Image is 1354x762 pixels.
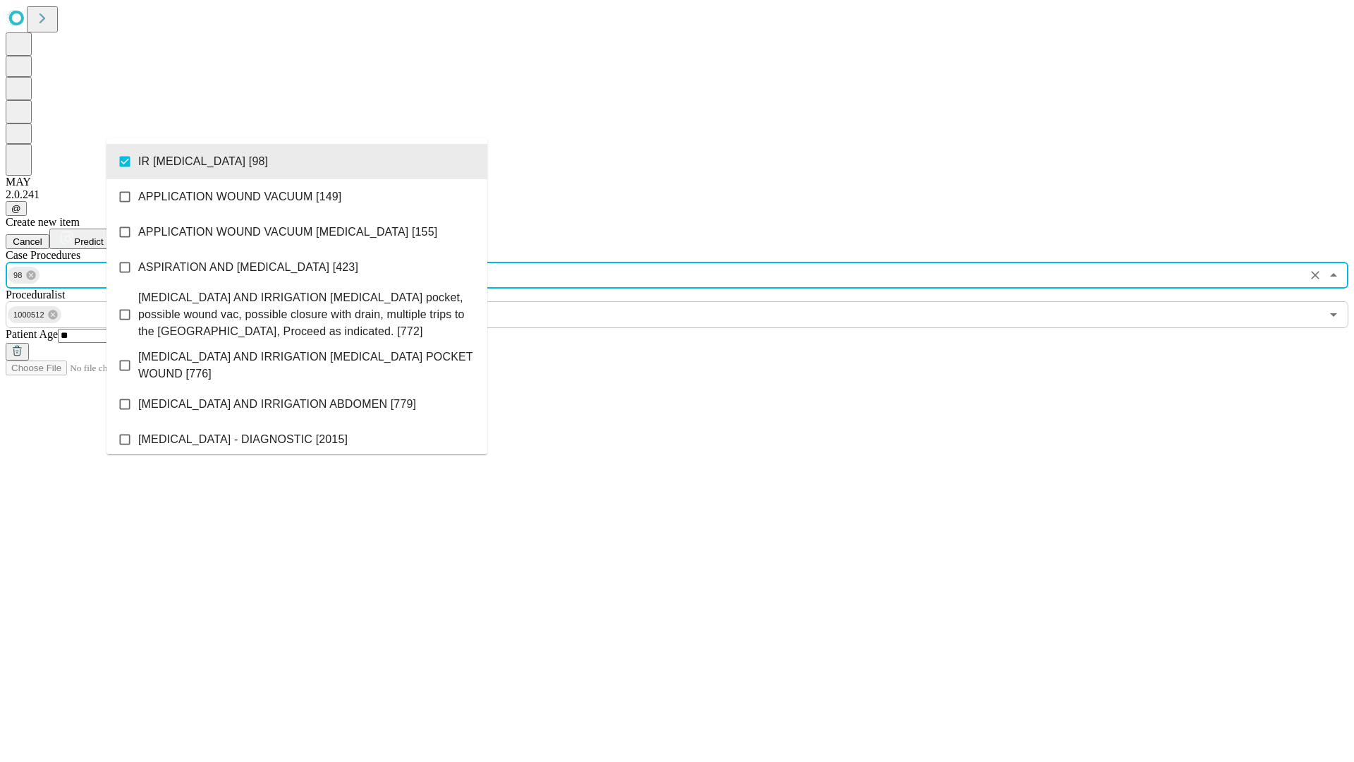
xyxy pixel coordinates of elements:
[1324,305,1343,325] button: Open
[138,224,437,241] span: APPLICATION WOUND VACUUM [MEDICAL_DATA] [155]
[138,188,341,205] span: APPLICATION WOUND VACUUM [149]
[138,153,268,170] span: IR [MEDICAL_DATA] [98]
[1324,265,1343,285] button: Close
[74,236,103,247] span: Predict
[138,289,476,340] span: [MEDICAL_DATA] AND IRRIGATION [MEDICAL_DATA] pocket, possible wound vac, possible closure with dr...
[6,176,1348,188] div: MAY
[8,307,50,323] span: 1000512
[6,249,80,261] span: Scheduled Procedure
[6,216,80,228] span: Create new item
[1305,265,1325,285] button: Clear
[13,236,42,247] span: Cancel
[138,259,358,276] span: ASPIRATION AND [MEDICAL_DATA] [423]
[49,229,114,249] button: Predict
[8,306,61,323] div: 1000512
[6,201,27,216] button: @
[138,349,476,382] span: [MEDICAL_DATA] AND IRRIGATION [MEDICAL_DATA] POCKET WOUND [776]
[6,289,65,301] span: Proceduralist
[138,431,348,448] span: [MEDICAL_DATA] - DIAGNOSTIC [2015]
[11,203,21,214] span: @
[138,396,416,413] span: [MEDICAL_DATA] AND IRRIGATION ABDOMEN [779]
[8,267,28,284] span: 98
[8,267,39,284] div: 98
[6,234,49,249] button: Cancel
[6,188,1348,201] div: 2.0.241
[6,328,58,340] span: Patient Age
